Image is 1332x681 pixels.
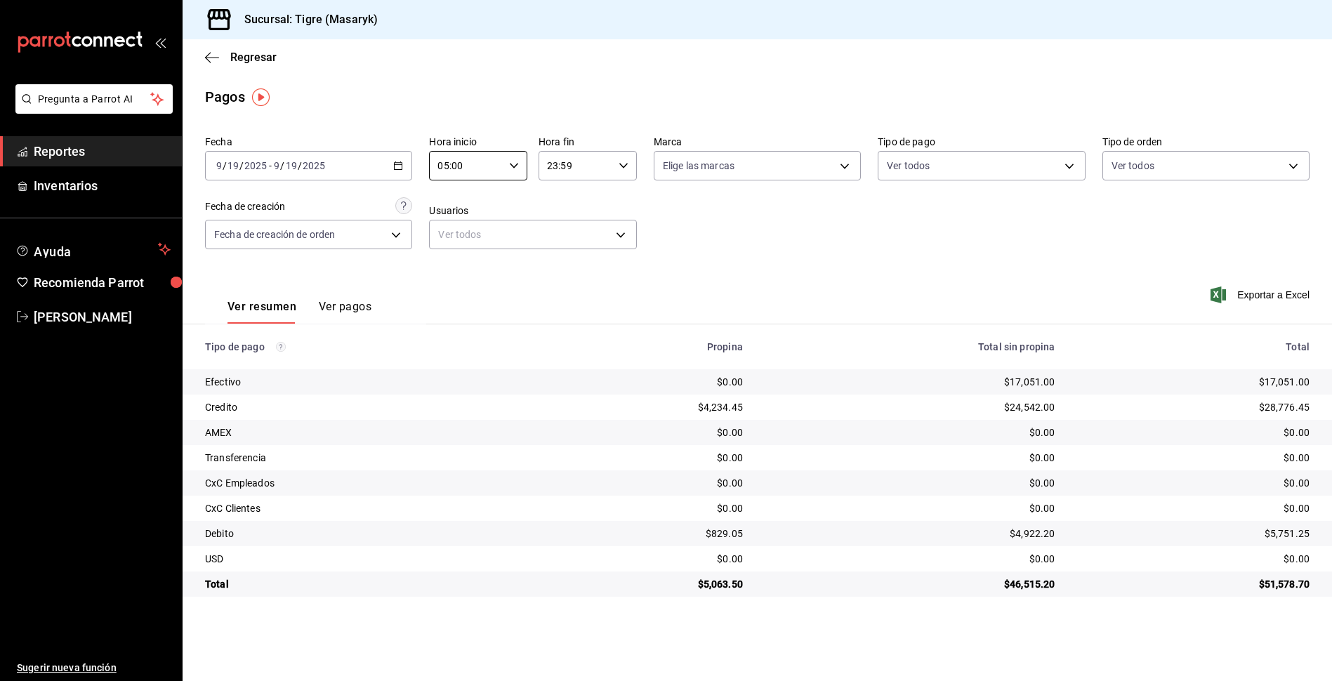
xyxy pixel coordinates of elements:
[765,400,1055,414] div: $24,542.00
[429,206,636,216] label: Usuarios
[765,375,1055,389] div: $17,051.00
[553,451,743,465] div: $0.00
[1078,527,1310,541] div: $5,751.25
[244,160,268,171] input: ----
[205,577,530,591] div: Total
[1112,159,1154,173] span: Ver todos
[429,220,636,249] div: Ver todos
[285,160,298,171] input: --
[205,552,530,566] div: USD
[205,375,530,389] div: Efectivo
[205,400,530,414] div: Credito
[216,160,223,171] input: --
[1213,286,1310,303] button: Exportar a Excel
[539,137,637,147] label: Hora fin
[654,137,861,147] label: Marca
[765,341,1055,352] div: Total sin propina
[228,300,296,324] button: Ver resumen
[663,159,734,173] span: Elige las marcas
[765,501,1055,515] div: $0.00
[429,137,527,147] label: Hora inicio
[252,88,270,106] img: Tooltip marker
[553,341,743,352] div: Propina
[280,160,284,171] span: /
[765,527,1055,541] div: $4,922.20
[34,142,171,161] span: Reportes
[273,160,280,171] input: --
[553,527,743,541] div: $829.05
[878,137,1085,147] label: Tipo de pago
[205,341,530,352] div: Tipo de pago
[553,501,743,515] div: $0.00
[34,176,171,195] span: Inventarios
[1078,577,1310,591] div: $51,578.70
[269,160,272,171] span: -
[553,425,743,439] div: $0.00
[765,552,1055,566] div: $0.00
[1078,400,1310,414] div: $28,776.45
[553,400,743,414] div: $4,234.45
[765,425,1055,439] div: $0.00
[230,51,277,64] span: Regresar
[553,375,743,389] div: $0.00
[239,160,244,171] span: /
[15,84,173,114] button: Pregunta a Parrot AI
[17,661,171,675] span: Sugerir nueva función
[298,160,302,171] span: /
[1078,552,1310,566] div: $0.00
[765,451,1055,465] div: $0.00
[205,527,530,541] div: Debito
[1078,501,1310,515] div: $0.00
[154,37,166,48] button: open_drawer_menu
[302,160,326,171] input: ----
[223,160,227,171] span: /
[205,86,245,107] div: Pagos
[1078,425,1310,439] div: $0.00
[276,342,286,352] svg: Los pagos realizados con Pay y otras terminales son montos brutos.
[34,241,152,258] span: Ayuda
[765,577,1055,591] div: $46,515.20
[227,160,239,171] input: --
[228,300,371,324] div: navigation tabs
[553,476,743,490] div: $0.00
[1078,375,1310,389] div: $17,051.00
[38,92,151,107] span: Pregunta a Parrot AI
[205,451,530,465] div: Transferencia
[205,51,277,64] button: Regresar
[233,11,378,28] h3: Sucursal: Tigre (Masaryk)
[205,501,530,515] div: CxC Clientes
[1102,137,1310,147] label: Tipo de orden
[214,227,335,242] span: Fecha de creación de orden
[553,577,743,591] div: $5,063.50
[205,137,412,147] label: Fecha
[10,102,173,117] a: Pregunta a Parrot AI
[34,273,171,292] span: Recomienda Parrot
[553,552,743,566] div: $0.00
[887,159,930,173] span: Ver todos
[205,425,530,439] div: AMEX
[765,476,1055,490] div: $0.00
[319,300,371,324] button: Ver pagos
[1078,341,1310,352] div: Total
[1078,451,1310,465] div: $0.00
[205,199,285,214] div: Fecha de creación
[34,308,171,326] span: [PERSON_NAME]
[1078,476,1310,490] div: $0.00
[205,476,530,490] div: CxC Empleados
